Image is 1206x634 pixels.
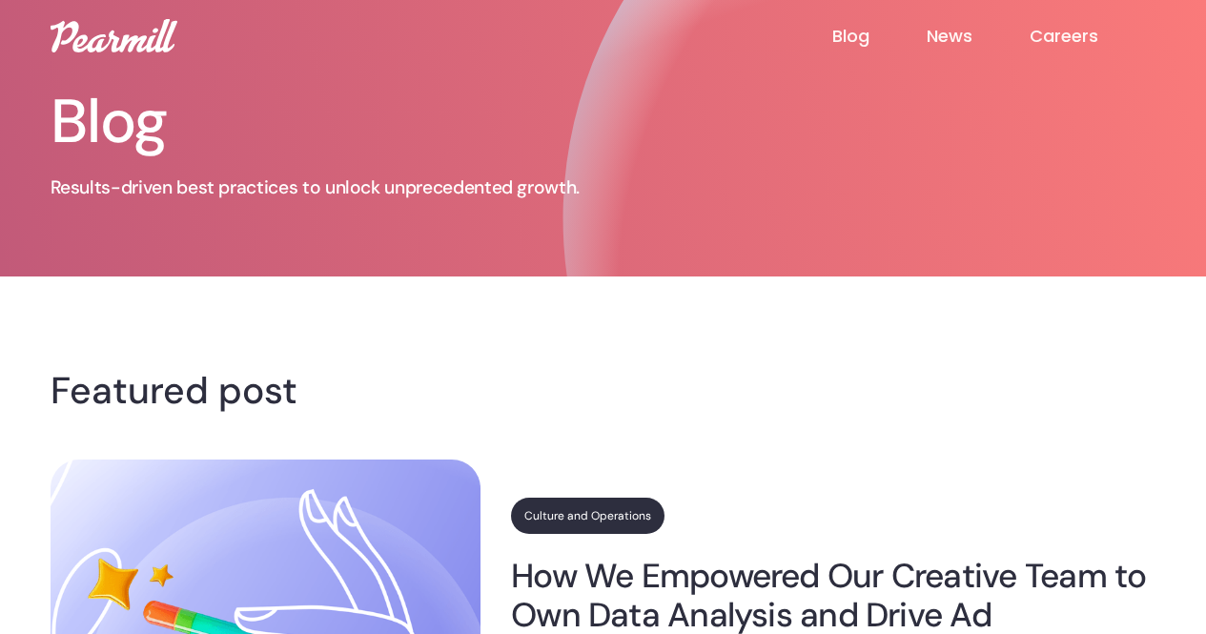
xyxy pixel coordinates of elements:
a: Careers [1030,25,1155,48]
img: Pearmill logo [51,19,177,52]
h4: Featured post [51,376,1156,406]
h1: Blog [51,92,699,153]
p: Results-driven best practices to unlock unprecedented growth. [51,175,699,200]
a: Blog [832,25,927,48]
a: Culture and Operations [511,498,664,534]
a: News [927,25,1030,48]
